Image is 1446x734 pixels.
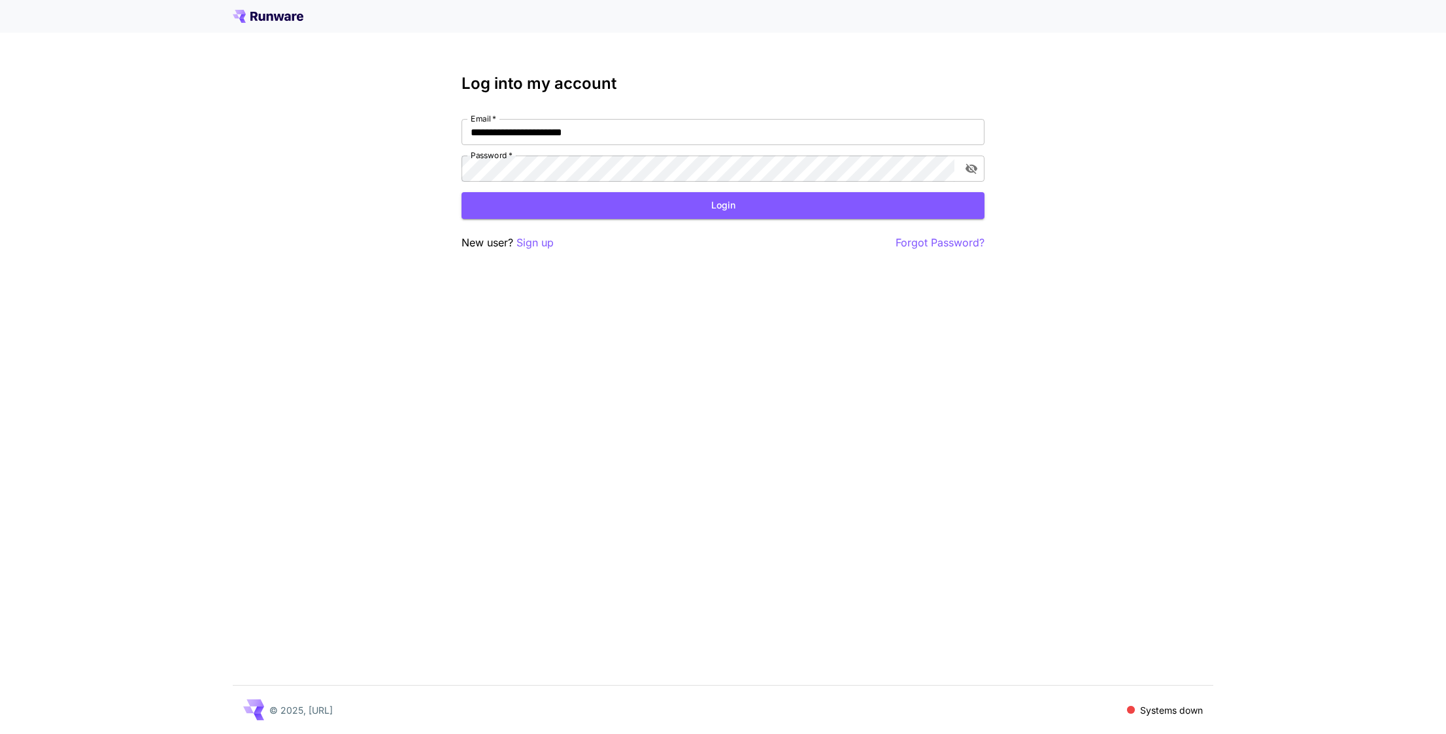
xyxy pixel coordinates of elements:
label: Password [471,150,513,161]
button: Sign up [516,235,554,251]
h3: Log into my account [462,75,984,93]
button: Login [462,192,984,219]
p: Systems down [1140,703,1203,717]
label: Email [471,113,496,124]
button: toggle password visibility [960,157,983,180]
button: Forgot Password? [896,235,984,251]
p: New user? [462,235,554,251]
p: © 2025, [URL] [269,703,333,717]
